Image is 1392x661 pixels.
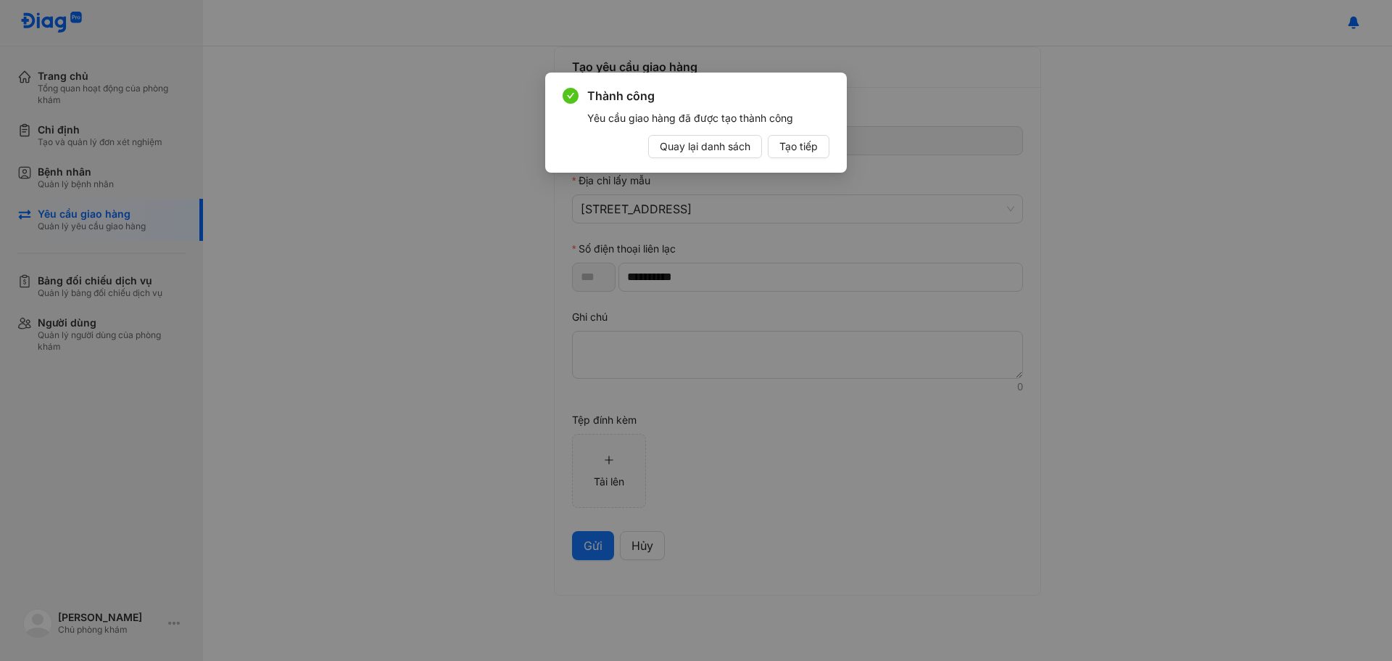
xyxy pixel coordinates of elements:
[563,88,579,104] span: check-circle
[779,139,818,155] span: Tạo tiếp
[768,135,829,158] button: Tạo tiếp
[587,110,829,126] div: Yêu cầu giao hàng đã được tạo thành công
[587,87,829,104] span: Thành công
[648,135,762,158] button: Quay lại danh sách
[660,139,750,155] span: Quay lại danh sách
